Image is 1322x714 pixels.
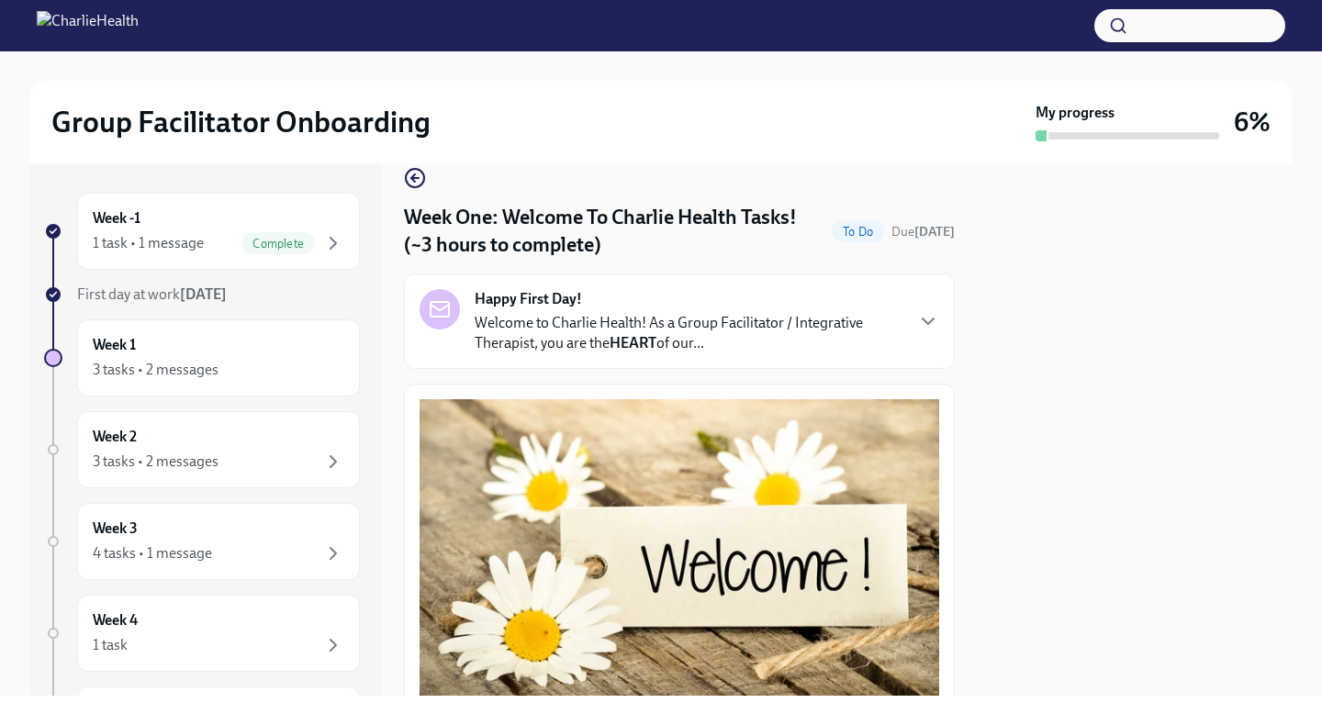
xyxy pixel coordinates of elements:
[1234,106,1271,139] h3: 6%
[93,635,128,655] div: 1 task
[93,427,137,447] h6: Week 2
[44,595,360,672] a: Week 41 task
[914,224,955,240] strong: [DATE]
[44,411,360,488] a: Week 23 tasks • 2 messages
[93,519,138,539] h6: Week 3
[891,223,955,240] span: September 15th, 2025 10:00
[475,289,582,309] strong: Happy First Day!
[180,285,227,303] strong: [DATE]
[77,285,227,303] span: First day at work
[44,319,360,396] a: Week 13 tasks • 2 messages
[93,335,136,355] h6: Week 1
[93,452,218,472] div: 3 tasks • 2 messages
[404,204,824,259] h4: Week One: Welcome To Charlie Health Tasks! (~3 hours to complete)
[891,224,955,240] span: Due
[832,225,884,239] span: To Do
[93,543,212,563] div: 4 tasks • 1 message
[1036,103,1115,123] strong: My progress
[610,334,656,351] strong: HEART
[420,399,939,711] button: Zoom image
[44,193,360,270] a: Week -11 task • 1 messageComplete
[44,284,360,305] a: First day at work[DATE]
[93,360,218,380] div: 3 tasks • 2 messages
[37,11,139,40] img: CharlieHealth
[93,233,204,253] div: 1 task • 1 message
[241,237,315,251] span: Complete
[93,208,140,229] h6: Week -1
[475,313,902,353] p: Welcome to Charlie Health! As a Group Facilitator / Integrative Therapist, you are the of our...
[93,610,138,630] h6: Week 4
[44,503,360,580] a: Week 34 tasks • 1 message
[51,104,431,140] h2: Group Facilitator Onboarding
